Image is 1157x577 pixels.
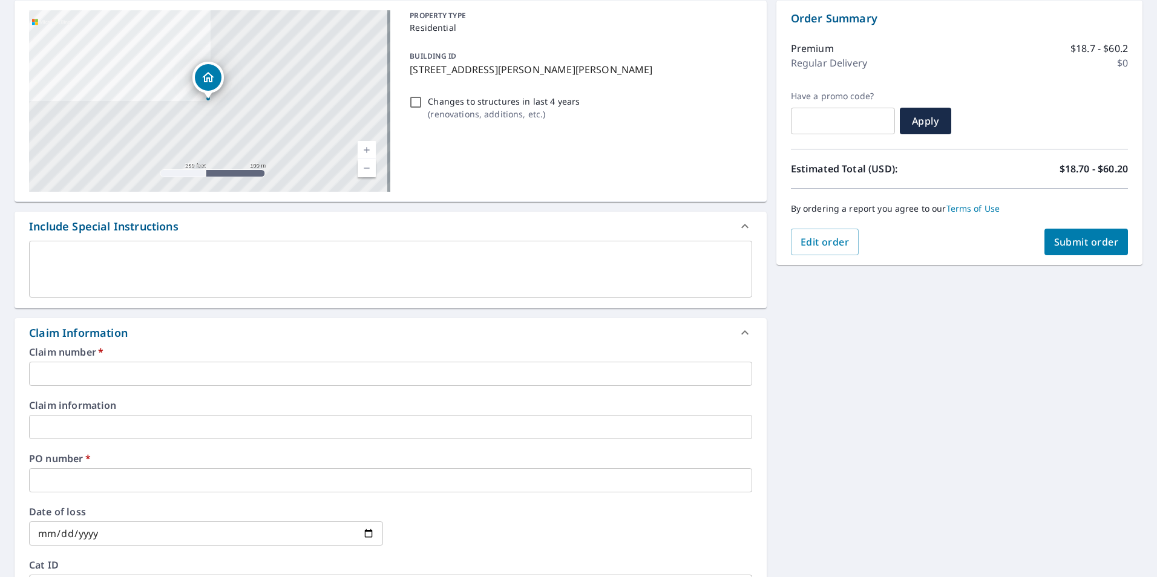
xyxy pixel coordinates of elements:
[410,62,747,77] p: [STREET_ADDRESS][PERSON_NAME][PERSON_NAME]
[192,62,224,99] div: Dropped pin, building 1, Residential property, 2919 Whitman Dr Montgomery, TX 77356
[29,400,752,410] label: Claim information
[428,108,580,120] p: ( renovations, additions, etc. )
[428,95,580,108] p: Changes to structures in last 4 years
[29,560,752,570] label: Cat ID
[29,325,128,341] div: Claim Information
[791,229,859,255] button: Edit order
[410,10,747,21] p: PROPERTY TYPE
[1117,56,1128,70] p: $0
[29,507,383,517] label: Date of loss
[410,21,747,34] p: Residential
[791,91,895,102] label: Have a promo code?
[1054,235,1119,249] span: Submit order
[358,141,376,159] a: Current Level 17, Zoom In
[15,212,767,241] div: Include Special Instructions
[1070,41,1128,56] p: $18.7 - $60.2
[791,41,834,56] p: Premium
[358,159,376,177] a: Current Level 17, Zoom Out
[29,218,179,235] div: Include Special Instructions
[29,454,752,463] label: PO number
[900,108,951,134] button: Apply
[791,161,960,176] p: Estimated Total (USD):
[946,203,1000,214] a: Terms of Use
[791,203,1128,214] p: By ordering a report you agree to our
[801,235,850,249] span: Edit order
[410,51,456,61] p: BUILDING ID
[15,318,767,347] div: Claim Information
[791,56,867,70] p: Regular Delivery
[29,347,752,357] label: Claim number
[910,114,942,128] span: Apply
[791,10,1128,27] p: Order Summary
[1044,229,1129,255] button: Submit order
[1060,161,1128,176] p: $18.70 - $60.20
